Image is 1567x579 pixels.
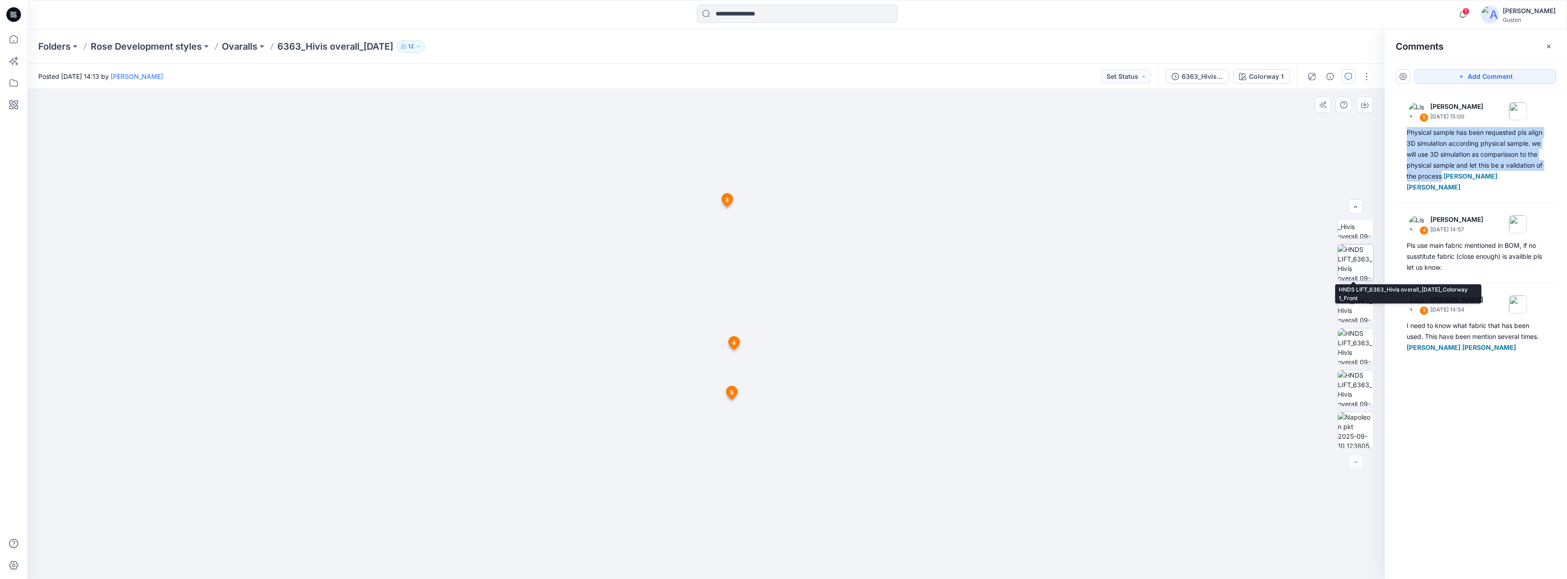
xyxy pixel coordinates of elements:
p: [DATE] 15:00 [1430,112,1483,121]
p: [PERSON_NAME] [1430,214,1483,225]
img: HNDS LIFT_6363_Hivis overall_09-09-2025_Colorway 1_Back [1338,287,1373,322]
div: Physical sample has been requested pls align 3D simulation according physical sample. we will use... [1407,127,1545,193]
p: [DATE] 14:57 [1430,225,1483,234]
a: Folders [38,40,71,53]
button: Details [1323,69,1337,84]
img: eyJhbGciOiJIUzI1NiIsImtpZCI6IjAiLCJzbHQiOiJzZXMiLCJ0eXAiOiJKV1QifQ.eyJkYXRhIjp7InR5cGUiOiJzdG9yYW... [485,58,927,579]
img: KNEE DWN_6363_Hivis overall_09-09-2025_Colorway 1_Right [1338,203,1373,238]
p: 12 [408,41,414,51]
span: [PERSON_NAME] [1462,343,1516,351]
span: [PERSON_NAME] [1444,172,1497,180]
p: [DATE] 14:54 [1430,305,1483,314]
div: 4 [1419,226,1429,235]
span: [PERSON_NAME] [1407,343,1460,351]
button: Colorway 1 [1233,69,1290,84]
div: I need to know what fabric that has been used. This have been mention several times. [1407,320,1545,353]
div: [PERSON_NAME] [1503,5,1556,16]
img: HNDS LIFT_6363_Hivis overall_09-09-2025_Colorway 1_Left [1338,328,1373,364]
span: Posted [DATE] 14:13 by [38,72,163,81]
button: 6363_Hivis overall_[DATE] [1166,69,1229,84]
p: [PERSON_NAME] [1430,294,1483,305]
img: Napoleon pkt 2025-09-10 123805 [1338,412,1373,448]
button: 12 [397,40,425,53]
img: HNDS LIFT_6363_Hivis overall_09-09-2025_Colorway 1_Front [1338,245,1373,280]
p: 6363_Hivis overall_[DATE] [277,40,393,53]
img: HNDS LIFT_6363_Hivis overall_09-09-2025_Colorway 1_Right [1338,370,1373,406]
h2: Comments [1396,41,1444,52]
div: 6363_Hivis overall_[DATE] [1182,72,1224,82]
a: [PERSON_NAME] [111,72,163,80]
div: Guston [1503,16,1556,23]
div: 5 [1419,113,1429,122]
span: [PERSON_NAME] [1407,183,1460,191]
p: [PERSON_NAME] [1430,101,1483,112]
img: Lise Blomqvist [1408,295,1427,313]
span: 1 [1462,8,1470,15]
img: avatar [1481,5,1499,24]
img: Lise Blomqvist [1408,215,1427,233]
a: Rose Development styles [91,40,202,53]
div: 3 [1419,306,1429,315]
div: Pls use main fabric mentioned in BOM, if no susstitute fabric (close enough) is availble pls let ... [1407,240,1545,273]
a: Ovaralls [222,40,257,53]
div: Colorway 1 [1249,72,1284,82]
img: Lise Blomqvist [1408,102,1427,120]
button: Add Comment [1414,69,1556,84]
